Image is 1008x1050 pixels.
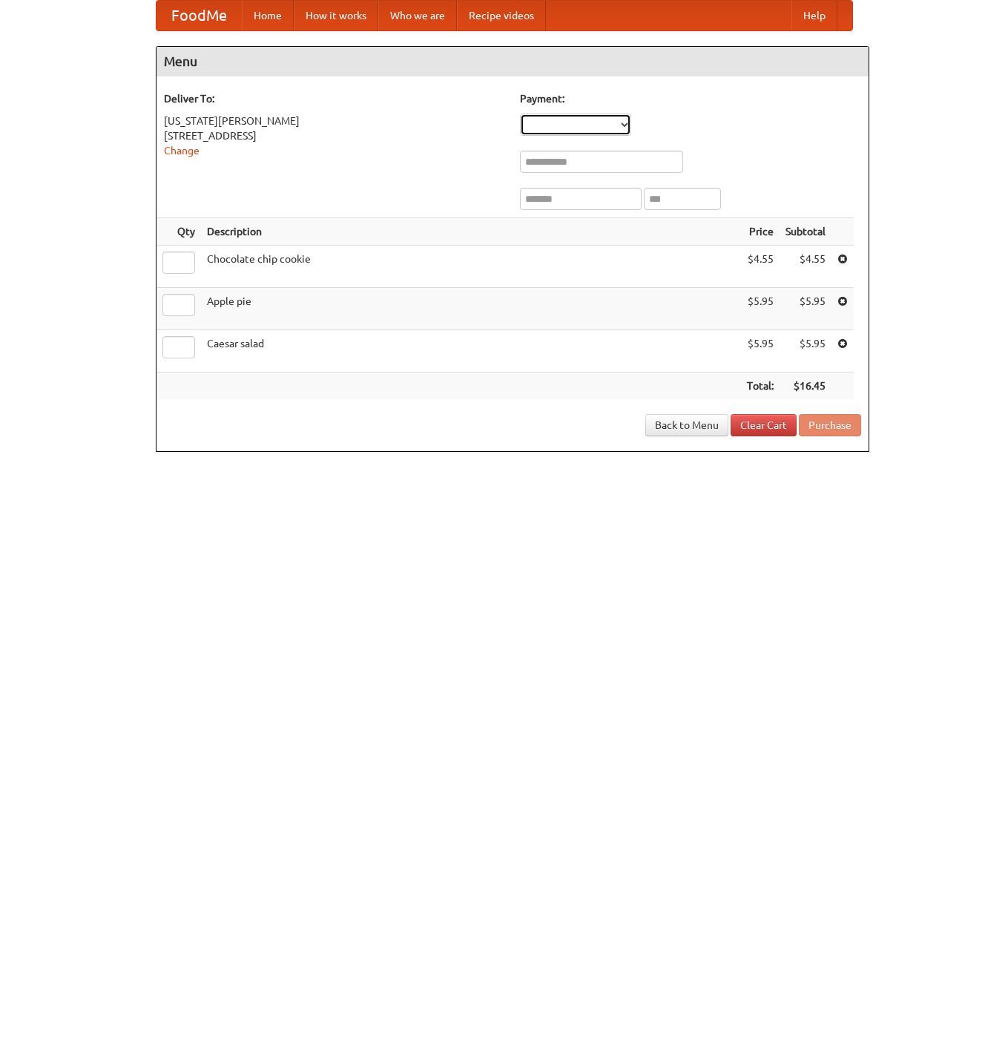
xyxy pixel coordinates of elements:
div: [US_STATE][PERSON_NAME] [164,114,505,128]
h5: Deliver To: [164,91,505,106]
a: Change [164,145,200,157]
th: Subtotal [780,218,831,246]
a: FoodMe [157,1,242,30]
td: $5.95 [741,288,780,330]
h4: Menu [157,47,869,76]
h5: Payment: [520,91,861,106]
td: Apple pie [201,288,741,330]
a: Recipe videos [457,1,546,30]
a: Back to Menu [645,414,728,436]
button: Purchase [799,414,861,436]
a: Home [242,1,294,30]
a: Clear Cart [731,414,797,436]
td: Chocolate chip cookie [201,246,741,288]
a: How it works [294,1,378,30]
div: [STREET_ADDRESS] [164,128,505,143]
td: $4.55 [741,246,780,288]
th: Price [741,218,780,246]
a: Who we are [378,1,457,30]
th: Qty [157,218,201,246]
a: Help [791,1,837,30]
td: $5.95 [780,288,831,330]
td: $4.55 [780,246,831,288]
td: Caesar salad [201,330,741,373]
th: Description [201,218,741,246]
th: $16.45 [780,373,831,400]
td: $5.95 [741,330,780,373]
td: $5.95 [780,330,831,373]
th: Total: [741,373,780,400]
